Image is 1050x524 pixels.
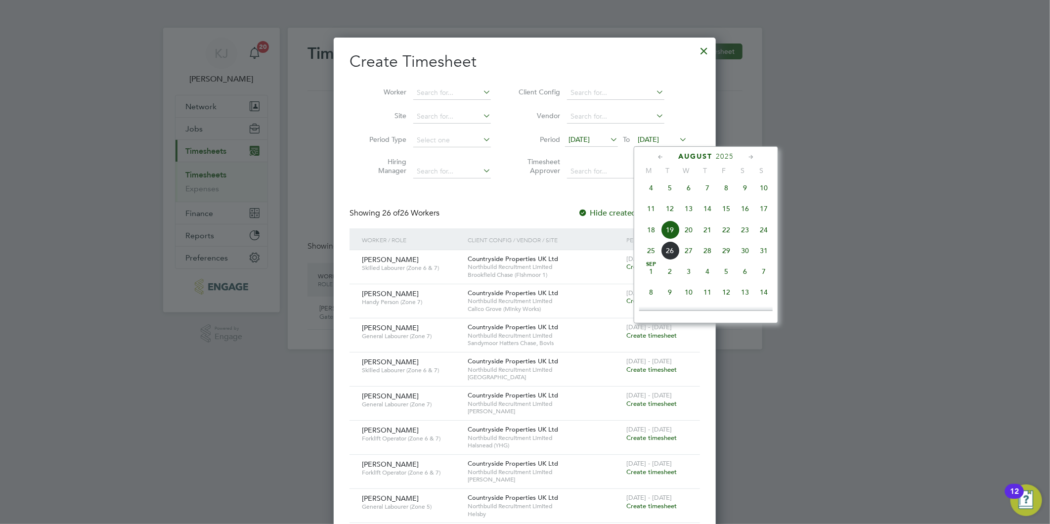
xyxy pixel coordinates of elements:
span: W [677,166,696,175]
span: Skilled Labourer (Zone 6 & 7) [362,264,460,272]
span: [DATE] - [DATE] [626,357,672,365]
span: [PERSON_NAME] [362,255,419,264]
input: Search for... [413,86,491,100]
span: 30 [736,241,754,260]
label: Timesheet Approver [516,157,560,175]
span: Northbuild Recruitment Limited [468,263,621,271]
span: 31 [754,241,773,260]
span: [DATE] - [DATE] [626,323,672,331]
span: F [714,166,733,175]
button: Open Resource Center, 12 new notifications [1010,484,1042,516]
label: Client Config [516,87,560,96]
span: Countryside Properties UK Ltd [468,255,558,263]
span: Northbuild Recruitment Limited [468,366,621,374]
span: 3 [679,262,698,281]
span: [GEOGRAPHIC_DATA] [468,373,621,381]
span: General Labourer (Zone 7) [362,400,460,408]
input: Search for... [567,165,664,178]
span: 28 [698,241,717,260]
div: 12 [1010,491,1019,504]
span: August [678,152,712,161]
span: [PERSON_NAME] [362,460,419,469]
span: 4 [698,262,717,281]
span: 14 [698,199,717,218]
span: Countryside Properties UK Ltd [468,289,558,297]
span: 14 [754,283,773,302]
span: [DATE] - [DATE] [626,493,672,502]
span: 12 [660,199,679,218]
span: [DATE] - [DATE] [626,255,672,263]
span: S [733,166,752,175]
span: 18 [698,304,717,322]
span: Create timesheet [626,468,677,476]
span: Skilled Labourer (Zone 6 & 7) [362,366,460,374]
span: Create timesheet [626,365,677,374]
div: Client Config / Vendor / Site [465,228,624,251]
span: 9 [736,178,754,197]
span: 1 [642,262,660,281]
label: Hide created timesheets [578,208,678,218]
span: 5 [660,178,679,197]
span: Forklift Operator (Zone 6 & 7) [362,435,460,442]
span: 6 [736,262,754,281]
span: [DATE] - [DATE] [626,289,672,297]
span: [DATE] - [DATE] [626,459,672,468]
input: Search for... [567,110,664,124]
span: 21 [754,304,773,322]
label: Hiring Manager [362,157,406,175]
span: Sep [642,262,660,267]
span: Northbuild Recruitment Limited [468,468,621,476]
span: General Labourer (Zone 7) [362,332,460,340]
span: 8 [717,178,736,197]
span: 16 [736,199,754,218]
span: 21 [698,220,717,239]
span: Northbuild Recruitment Limited [468,297,621,305]
span: To [620,133,633,146]
span: Northbuild Recruitment Limited [468,332,621,340]
input: Select one [413,133,491,147]
span: 24 [754,220,773,239]
span: Countryside Properties UK Ltd [468,323,558,331]
label: Worker [362,87,406,96]
span: 5 [717,262,736,281]
span: Countryside Properties UK Ltd [468,357,558,365]
input: Search for... [413,110,491,124]
span: 4 [642,178,660,197]
span: 19 [660,220,679,239]
span: 19 [717,304,736,322]
span: 17 [754,199,773,218]
span: Calico Grove (Minky Works) [468,305,621,313]
span: 2 [660,262,679,281]
span: 13 [679,199,698,218]
span: 25 [642,241,660,260]
span: Countryside Properties UK Ltd [468,425,558,434]
span: 9 [660,283,679,302]
span: Countryside Properties UK Ltd [468,459,558,468]
span: [PERSON_NAME] [362,426,419,435]
span: [DATE] [569,135,590,144]
span: 6 [679,178,698,197]
span: Sandymoor Hatters Chase, Bovis [468,339,621,347]
span: 15 [642,304,660,322]
span: [PERSON_NAME] [362,494,419,503]
span: 11 [698,283,717,302]
span: Northbuild Recruitment Limited [468,434,621,442]
span: Create timesheet [626,502,677,510]
div: Period [624,228,690,251]
span: T [696,166,714,175]
span: 11 [642,199,660,218]
span: General Labourer (Zone 5) [362,503,460,511]
span: Create timesheet [626,297,677,305]
span: 12 [717,283,736,302]
span: T [658,166,677,175]
span: Handy Person (Zone 7) [362,298,460,306]
span: 15 [717,199,736,218]
label: Vendor [516,111,560,120]
span: [PERSON_NAME] [362,357,419,366]
span: [DATE] - [DATE] [626,425,672,434]
div: Showing [350,208,441,218]
span: 13 [736,283,754,302]
span: 2025 [716,152,734,161]
span: 7 [754,262,773,281]
span: [PERSON_NAME] [468,407,621,415]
